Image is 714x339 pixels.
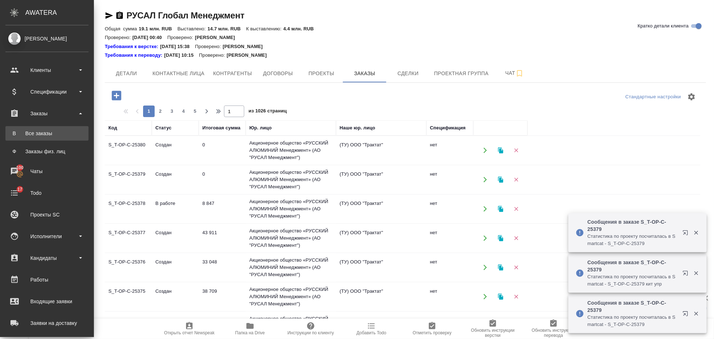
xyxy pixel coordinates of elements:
[426,313,473,339] td: нет
[155,108,166,115] span: 2
[340,124,375,132] div: Наше юр. лицо
[207,26,246,31] p: 14.7 млн. RUB
[478,143,493,158] button: Открыть
[2,162,92,180] a: 100Чаты
[25,5,94,20] div: AWATERA
[199,196,246,222] td: 8 847
[336,167,426,192] td: (ТУ) ООО "Трактат"
[105,167,152,192] td: S_T-OP-C-25379
[5,108,89,119] div: Заказы
[105,26,139,31] p: Общая сумма
[5,318,89,329] div: Заявки на доставку
[493,172,508,187] button: Клонировать
[413,330,451,335] span: Отметить проверку
[509,202,524,216] button: Удалить
[227,52,272,59] p: [PERSON_NAME]
[105,226,152,251] td: S_T-OP-C-25377
[246,165,336,194] td: Акционерное общество «РУССКИЙ АЛЮМИНИЙ Менеджмент» (АО "РУСАЛ Менеджмент")
[177,26,207,31] p: Выставлено:
[2,271,92,289] a: Работы
[105,52,164,59] div: Нажми, чтобы открыть папку с инструкцией
[152,138,199,163] td: Создан
[336,284,426,309] td: (ТУ) ООО "Трактат"
[5,65,89,76] div: Клиенты
[249,107,287,117] span: из 1026 страниц
[126,10,245,20] a: РУСАЛ Глобал Менеджмент
[155,124,172,132] div: Статус
[199,255,246,280] td: 33 048
[246,194,336,223] td: Акционерное общество «РУССКИЙ АЛЮМИНИЙ Менеджмент» (АО "РУСАЛ Менеджмент")
[689,310,704,317] button: Закрыть
[152,196,199,222] td: В работе
[199,284,246,309] td: 38 709
[493,289,508,304] button: Клонировать
[9,130,85,137] div: Все заказы
[220,319,280,339] button: Папка на Drive
[588,299,678,314] p: Сообщения в заказе S_T-OP-C-25379
[5,209,89,220] div: Проекты SC
[152,226,199,251] td: Создан
[336,313,426,339] td: (ТУ) ООО "Трактат"
[155,106,166,117] button: 2
[336,138,426,163] td: (ТУ) ООО "Трактат"
[478,202,493,216] button: Открыть
[5,188,89,198] div: Todo
[167,35,195,40] p: Проверено:
[108,124,117,132] div: Код
[689,270,704,276] button: Закрыть
[9,148,85,155] div: Заказы физ. лиц
[246,224,336,253] td: Акционерное общество «РУССКИЙ АЛЮМИНИЙ Менеджмент» (АО "РУСАЛ Менеджмент")
[588,233,678,247] p: Cтатистика по проекту посчиталась в Smartcat - S_T-OP-C-25379
[105,11,113,20] button: Скопировать ссылку для ЯМессенджера
[509,231,524,246] button: Удалить
[202,124,240,132] div: Итоговая сумма
[347,69,382,78] span: Заказы
[283,26,319,31] p: 4.4 млн. RUB
[139,26,177,31] p: 19.1 млн. RUB
[261,69,295,78] span: Договоры
[493,202,508,216] button: Клонировать
[160,43,195,50] p: [DATE] 15:38
[199,138,246,163] td: 0
[678,306,696,324] button: Открыть в новой вкладке
[12,164,28,171] span: 100
[5,274,89,285] div: Работы
[199,313,246,339] td: 14 301
[288,330,334,335] span: Инструкции по клиенту
[402,319,463,339] button: Отметить проверку
[152,313,199,339] td: Создан
[5,253,89,263] div: Кандидаты
[430,124,466,132] div: Спецификация
[528,328,580,338] span: Обновить инструкции перевода
[152,69,205,78] span: Контактные лица
[107,88,126,103] button: Добавить проект
[178,106,189,117] button: 4
[152,255,199,280] td: Создан
[105,43,160,50] a: Требования к верстке:
[249,124,272,132] div: Юр. лицо
[336,226,426,251] td: (ТУ) ООО "Трактат"
[478,172,493,187] button: Открыть
[336,196,426,222] td: (ТУ) ООО "Трактат"
[467,328,519,338] span: Обновить инструкции верстки
[189,108,201,115] span: 5
[246,253,336,282] td: Акционерное общество «РУССКИЙ АЛЮМИНИЙ Менеджмент» (АО "РУСАЛ Менеджмент")
[426,226,473,251] td: нет
[689,229,704,236] button: Закрыть
[164,52,199,59] p: [DATE] 10:15
[195,35,241,40] p: [PERSON_NAME]
[105,313,152,339] td: S_T-OP-C-25374
[152,284,199,309] td: Создан
[2,292,92,310] a: Входящие заявки
[497,69,532,78] span: Чат
[2,206,92,224] a: Проекты SC
[588,218,678,233] p: Сообщения в заказе S_T-OP-C-25379
[195,43,223,50] p: Проверено:
[683,88,700,106] span: Настроить таблицу
[105,52,164,59] a: Требования к переводу:
[5,35,89,43] div: [PERSON_NAME]
[105,196,152,222] td: S_T-OP-C-25378
[493,260,508,275] button: Клонировать
[13,186,27,193] span: 17
[426,196,473,222] td: нет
